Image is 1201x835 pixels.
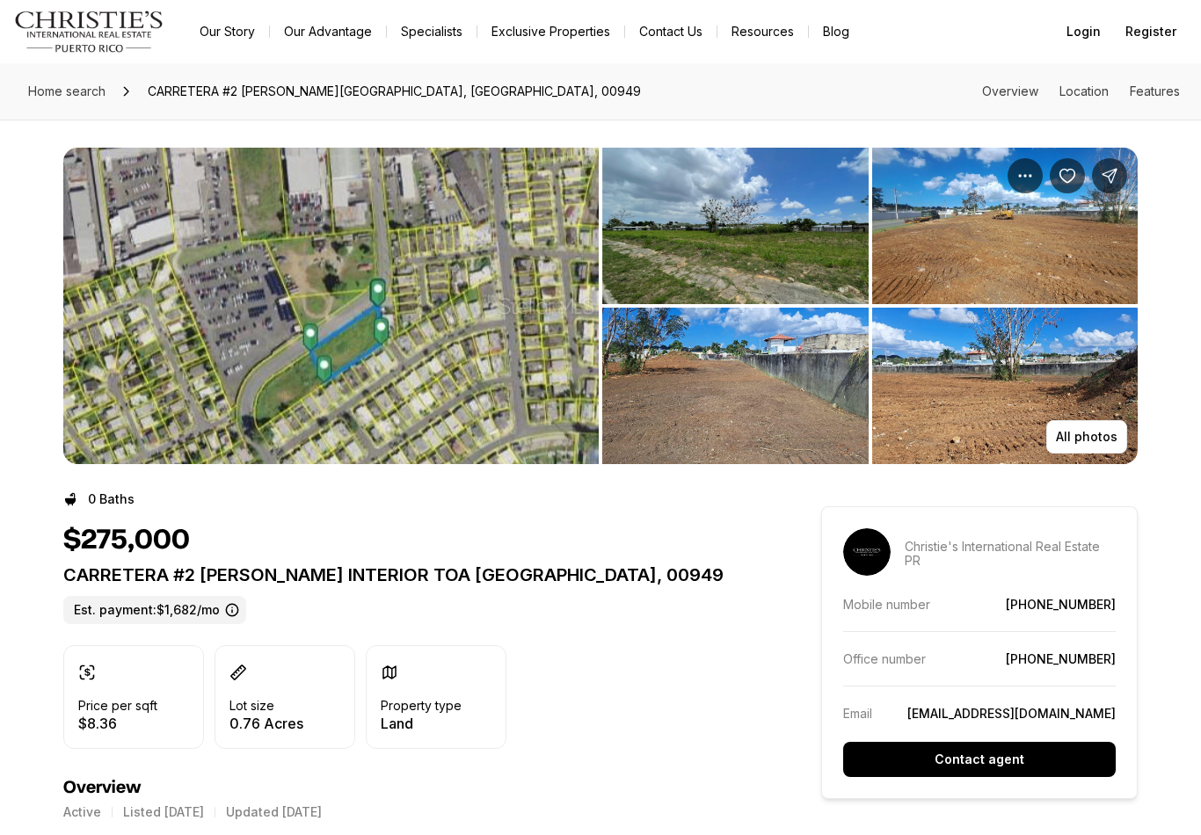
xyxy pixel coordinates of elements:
p: Price per sqft [78,699,157,713]
p: 0 Baths [88,492,135,506]
a: [PHONE_NUMBER] [1006,651,1116,666]
h1: $275,000 [63,524,190,557]
p: Email [843,706,872,721]
button: All photos [1046,420,1127,454]
a: Skip to: Overview [982,83,1038,98]
h4: Overview [63,777,758,798]
li: 1 of 3 [63,148,599,464]
span: Register [1125,25,1176,39]
button: Save Property: CARRETERA #2 CANDELARIA WARD INTERIOR [1050,158,1085,193]
p: Mobile number [843,597,930,612]
button: View image gallery [872,308,1139,464]
button: Contact Us [625,19,717,44]
button: View image gallery [602,308,869,464]
a: Our Story [186,19,269,44]
nav: Page section menu [982,84,1180,98]
label: Est. payment: $1,682/mo [63,596,246,624]
button: Property options [1008,158,1043,193]
button: Share Property: CARRETERA #2 CANDELARIA WARD INTERIOR [1092,158,1127,193]
p: Contact agent [935,752,1024,766]
a: Skip to: Location [1059,83,1109,98]
a: Blog [809,19,863,44]
span: Login [1066,25,1101,39]
p: Property type [381,699,462,713]
p: 0.76 Acres [229,716,303,730]
a: Resources [717,19,808,44]
div: Listing Photos [63,148,1138,464]
p: All photos [1056,430,1117,444]
p: Active [63,805,101,819]
li: 2 of 3 [602,148,1138,464]
a: Skip to: Features [1130,83,1180,98]
button: View image gallery [872,148,1139,304]
a: Specialists [387,19,477,44]
p: Listed [DATE] [123,805,204,819]
button: View image gallery [63,148,599,464]
span: CARRETERA #2 [PERSON_NAME][GEOGRAPHIC_DATA], [GEOGRAPHIC_DATA], 00949 [141,77,648,105]
p: CARRETERA #2 [PERSON_NAME] INTERIOR TOA [GEOGRAPHIC_DATA], 00949 [63,564,758,585]
button: Register [1115,14,1187,49]
p: $8.36 [78,716,157,730]
p: Updated [DATE] [226,805,322,819]
a: Exclusive Properties [477,19,624,44]
p: Lot size [229,699,274,713]
a: Our Advantage [270,19,386,44]
span: Home search [28,83,106,98]
button: Login [1056,14,1111,49]
img: logo [14,11,164,53]
p: Christie's International Real Estate PR [905,540,1116,568]
a: Home search [21,77,113,105]
p: Land [381,716,462,730]
button: View image gallery [602,148,869,304]
a: [PHONE_NUMBER] [1006,597,1116,612]
a: [EMAIL_ADDRESS][DOMAIN_NAME] [907,706,1116,721]
p: Office number [843,651,926,666]
button: Contact agent [843,742,1116,777]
